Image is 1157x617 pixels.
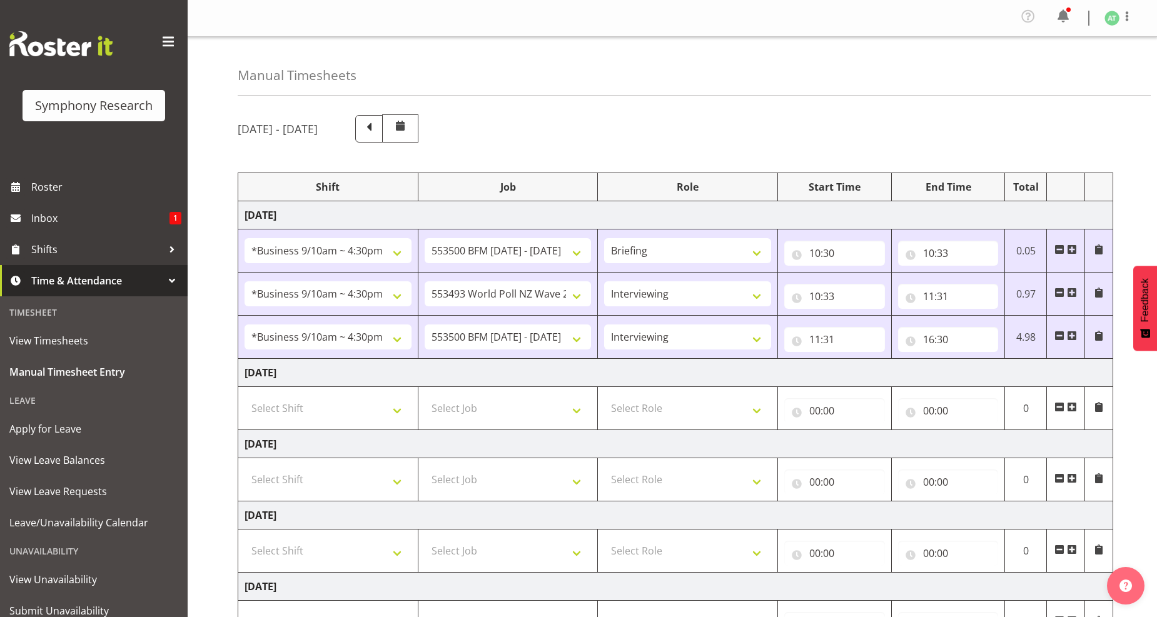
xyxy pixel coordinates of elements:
div: Start Time [784,179,885,194]
div: Unavailability [3,538,184,564]
td: 0.05 [1005,229,1047,273]
h5: [DATE] - [DATE] [238,122,318,136]
div: Symphony Research [35,96,153,115]
span: Feedback [1139,278,1151,322]
input: Click to select... [898,327,999,352]
td: [DATE] [238,501,1113,529]
input: Click to select... [898,469,999,494]
input: Click to select... [784,327,885,352]
td: 0 [1005,458,1047,501]
span: View Leave Requests [9,482,178,501]
input: Click to select... [784,541,885,566]
button: Feedback - Show survey [1133,266,1157,351]
span: Time & Attendance [31,271,163,290]
span: 1 [169,212,181,224]
span: View Unavailability [9,570,178,589]
div: End Time [898,179,999,194]
span: View Leave Balances [9,451,178,469]
img: help-xxl-2.png [1119,579,1132,592]
input: Click to select... [898,398,999,423]
td: 4.98 [1005,316,1047,359]
h4: Manual Timesheets [238,68,356,83]
td: 0 [1005,387,1047,430]
input: Click to select... [784,284,885,309]
img: Rosterit website logo [9,31,113,56]
a: View Timesheets [3,325,184,356]
div: Role [604,179,771,194]
div: Total [1011,179,1040,194]
div: Timesheet [3,299,184,325]
td: [DATE] [238,201,1113,229]
div: Shift [245,179,412,194]
a: View Unavailability [3,564,184,595]
span: Roster [31,178,181,196]
input: Click to select... [898,241,999,266]
input: Click to select... [898,284,999,309]
input: Click to select... [784,398,885,423]
td: [DATE] [238,359,1113,387]
td: [DATE] [238,573,1113,601]
span: Leave/Unavailability Calendar [9,513,178,532]
span: Shifts [31,240,163,259]
span: Inbox [31,209,169,228]
span: Apply for Leave [9,419,178,438]
td: 0 [1005,529,1047,573]
td: 0.97 [1005,273,1047,316]
a: Leave/Unavailability Calendar [3,507,184,538]
td: [DATE] [238,430,1113,458]
img: angela-tunnicliffe1838.jpg [1104,11,1119,26]
a: View Leave Balances [3,444,184,476]
a: Manual Timesheet Entry [3,356,184,388]
a: View Leave Requests [3,476,184,507]
div: Leave [3,388,184,413]
a: Apply for Leave [3,413,184,444]
input: Click to select... [784,469,885,494]
div: Job [425,179,592,194]
span: View Timesheets [9,331,178,350]
span: Manual Timesheet Entry [9,363,178,381]
input: Click to select... [784,241,885,266]
input: Click to select... [898,541,999,566]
